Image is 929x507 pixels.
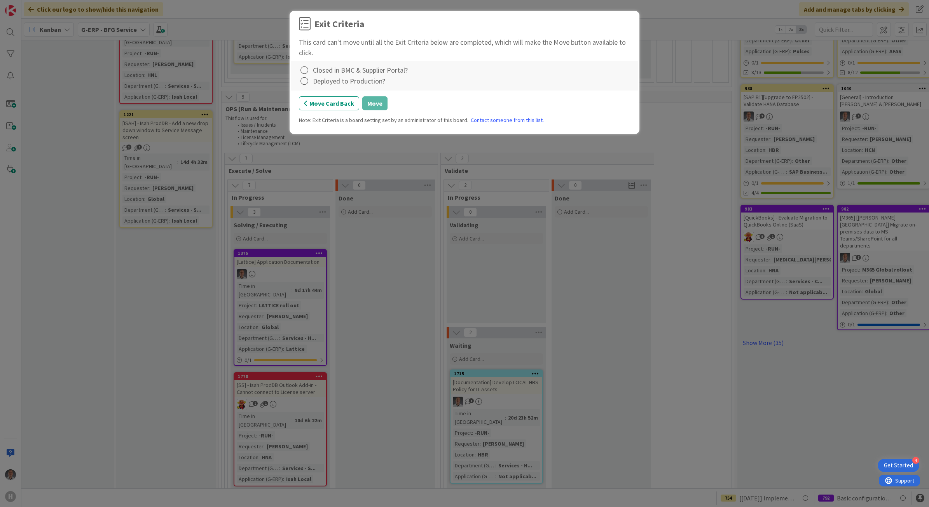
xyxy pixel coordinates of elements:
[299,96,359,110] button: Move Card Back
[362,96,388,110] button: Move
[471,116,544,124] a: Contact someone from this list.
[884,462,913,469] div: Get Started
[16,1,35,10] span: Support
[878,459,919,472] div: Open Get Started checklist, remaining modules: 4
[912,457,919,464] div: 4
[299,116,630,124] div: Note: Exit Criteria is a board setting set by an administrator of this board.
[314,17,364,31] div: Exit Criteria
[313,76,385,86] div: Deployed to Production?
[313,65,408,75] div: Closed in BMC & Supplier Portal?
[299,37,630,58] div: This card can't move until all the Exit Criteria below are completed, which will make the Move bu...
